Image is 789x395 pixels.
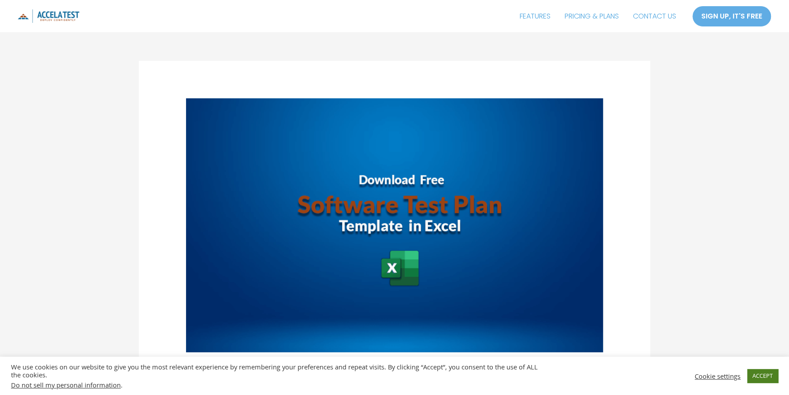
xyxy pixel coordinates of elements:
[186,98,603,352] img: test case plan article image
[11,381,548,389] div: .
[11,380,121,389] a: Do not sell my personal information
[513,5,683,27] nav: Site Navigation
[11,363,548,389] div: We use cookies on our website to give you the most relevant experience by remembering your prefer...
[626,5,683,27] a: CONTACT US
[747,369,778,383] a: ACCEPT
[558,5,626,27] a: PRICING & PLANS
[692,6,771,27] a: SIGN UP, IT'S FREE
[695,372,741,380] a: Cookie settings
[18,9,79,23] img: icon
[513,5,558,27] a: FEATURES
